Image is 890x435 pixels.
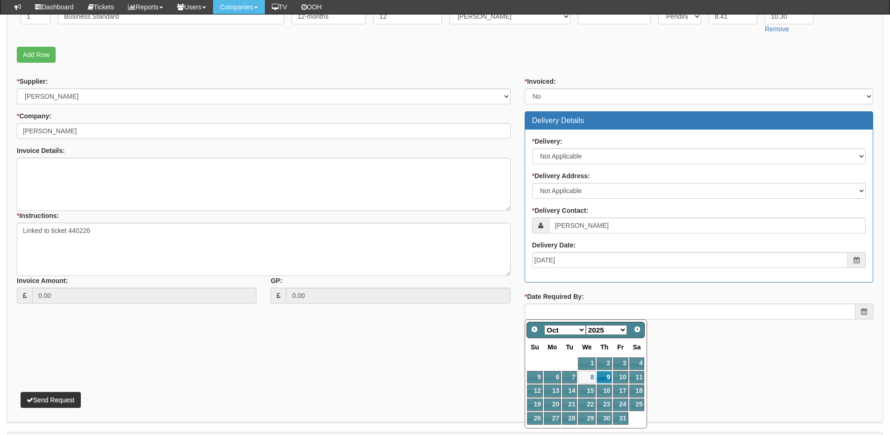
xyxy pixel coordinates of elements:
a: 15 [578,384,596,397]
a: 28 [562,412,577,425]
label: Company: [17,111,51,121]
a: 29 [578,412,596,425]
a: 2 [597,357,612,370]
label: Instructions: [17,211,59,220]
a: 13 [544,384,561,397]
a: 11 [629,371,645,384]
span: Friday [617,343,624,351]
a: 4 [629,357,645,370]
a: 30 [597,412,612,425]
a: 21 [562,399,577,411]
a: Prev [528,323,541,336]
span: Prev [531,326,538,333]
a: 9 [597,371,612,384]
label: Delivery Address: [532,171,590,181]
a: 25 [629,399,645,411]
label: GP: [271,276,282,285]
label: Invoiced: [525,77,556,86]
span: Saturday [633,343,641,351]
a: 19 [527,399,543,411]
a: 12 [527,384,543,397]
a: 10 [613,371,628,384]
a: 8 [578,371,596,384]
a: 27 [544,412,561,425]
a: 18 [629,384,645,397]
a: 20 [544,399,561,411]
button: Send Request [21,392,81,408]
span: Thursday [600,343,608,351]
a: 17 [613,384,628,397]
a: 3 [613,357,628,370]
label: Supplier: [17,77,48,86]
label: Delivery Contact: [532,206,589,215]
a: 22 [578,399,596,411]
label: Invoice Details: [17,146,65,155]
a: Add Row [17,47,56,63]
a: 1 [578,357,596,370]
label: Date Required By: [525,292,584,301]
a: 6 [544,371,561,384]
span: Sunday [531,343,539,351]
a: 7 [562,371,577,384]
a: 23 [597,399,612,411]
a: Next [631,323,644,336]
span: Monday [548,343,557,351]
a: 26 [527,412,543,425]
span: Next [634,326,641,333]
a: 24 [613,399,628,411]
h3: Delivery Details [532,116,866,125]
label: Invoice Amount: [17,276,68,285]
span: Wednesday [582,343,592,351]
label: Delivery Date: [532,240,576,250]
a: 5 [527,371,543,384]
span: Tuesday [566,343,573,351]
label: Delivery: [532,137,562,146]
a: Remove [765,25,789,33]
a: 16 [597,384,612,397]
a: 31 [613,412,628,425]
a: 14 [562,384,577,397]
